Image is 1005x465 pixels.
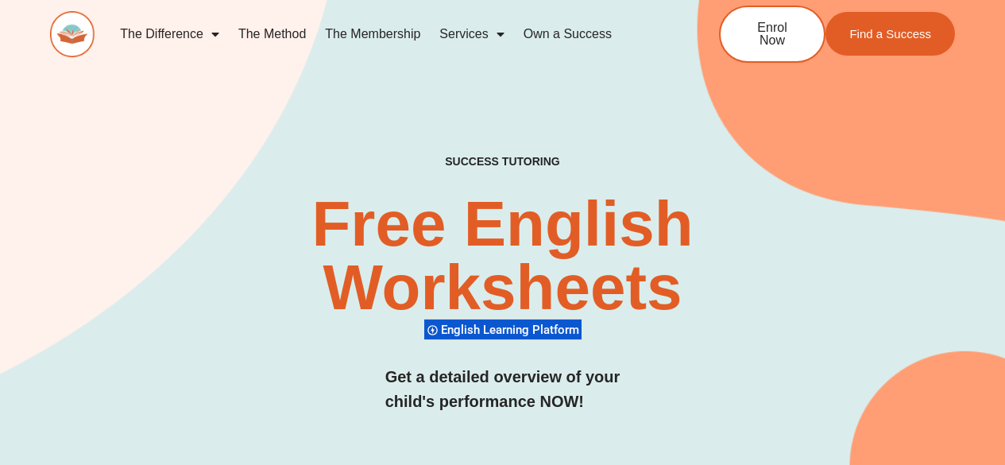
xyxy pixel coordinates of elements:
h2: Free English Worksheets​ [204,192,801,320]
nav: Menu [110,16,667,52]
span: English Learning Platform [441,323,584,337]
span: Find a Success [849,28,931,40]
a: The Membership [315,16,430,52]
a: Find a Success [825,12,955,56]
div: English Learning Platform [424,319,582,340]
a: Own a Success [514,16,621,52]
h3: Get a detailed overview of your child's performance NOW! [385,365,620,414]
a: Enrol Now [719,6,825,63]
span: Enrol Now [744,21,800,47]
a: The Difference [110,16,229,52]
a: The Method [229,16,315,52]
h4: SUCCESS TUTORING​ [369,155,636,169]
a: Services [430,16,513,52]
